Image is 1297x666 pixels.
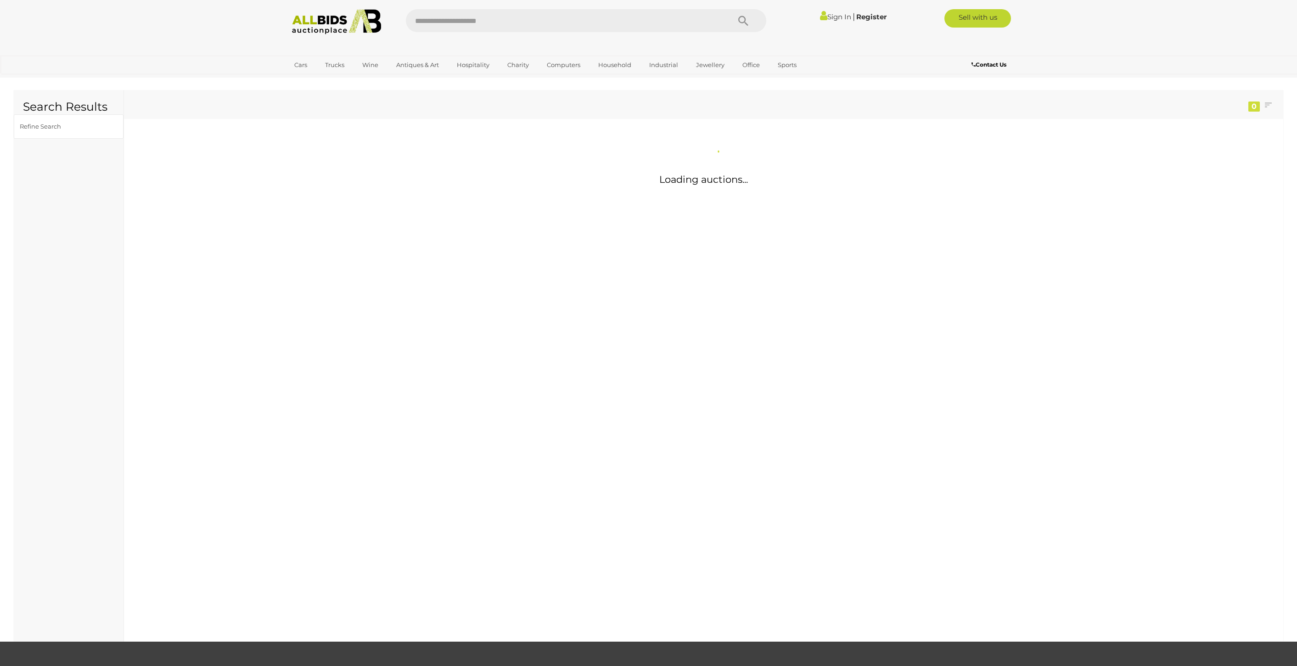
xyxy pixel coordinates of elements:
[287,9,387,34] img: Allbids.com.au
[501,57,535,73] a: Charity
[971,60,1009,70] a: Contact Us
[288,57,313,73] a: Cars
[592,57,637,73] a: Household
[820,12,851,21] a: Sign In
[853,11,855,22] span: |
[451,57,495,73] a: Hospitality
[20,121,95,132] div: Refine Search
[541,57,586,73] a: Computers
[772,57,803,73] a: Sports
[288,73,365,88] a: [GEOGRAPHIC_DATA]
[643,57,684,73] a: Industrial
[944,9,1011,28] a: Sell with us
[319,57,350,73] a: Trucks
[971,61,1006,68] b: Contact Us
[659,174,748,185] span: Loading auctions...
[1248,102,1260,112] div: 0
[720,9,766,32] button: Search
[856,12,887,21] a: Register
[736,57,766,73] a: Office
[690,57,730,73] a: Jewellery
[23,101,114,113] h2: Search Results
[390,57,445,73] a: Antiques & Art
[356,57,384,73] a: Wine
